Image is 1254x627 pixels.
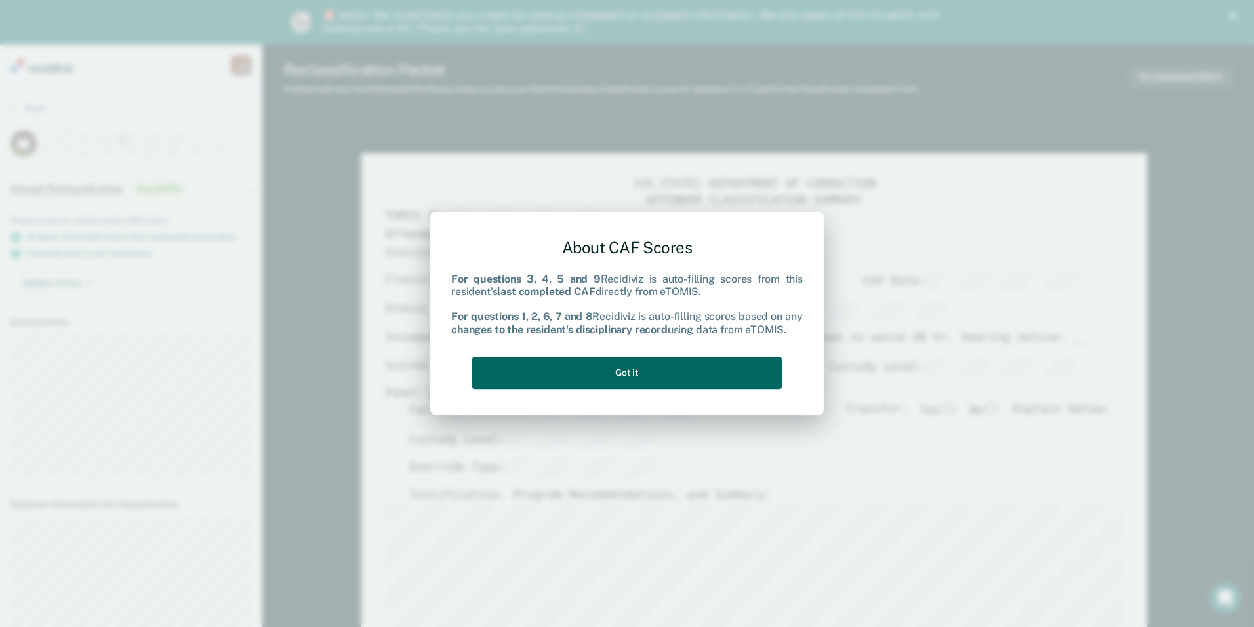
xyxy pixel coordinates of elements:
[291,12,312,33] img: Profile image for Kim
[472,357,782,389] button: Got it
[323,9,942,35] div: 🚨 Hello! We understand you might be seeing mislabeled or outdated information. We are aware of th...
[451,273,803,336] div: Recidiviz is auto-filling scores from this resident's directly from eTOMIS. Recidiviz is auto-fil...
[451,228,803,268] div: About CAF Scores
[451,323,668,336] b: changes to the resident's disciplinary record
[497,285,595,298] b: last completed CAF
[451,273,601,285] b: For questions 3, 4, 5 and 9
[451,311,592,323] b: For questions 1, 2, 6, 7 and 8
[1229,12,1242,20] div: Close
